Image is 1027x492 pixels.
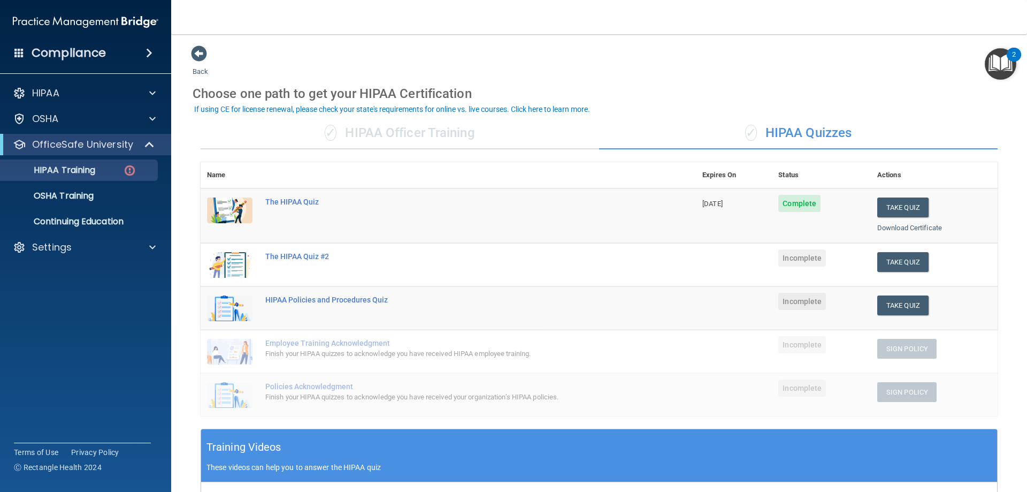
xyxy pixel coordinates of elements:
[14,447,58,458] a: Terms of Use
[265,252,642,261] div: The HIPAA Quiz #2
[778,195,821,212] span: Complete
[778,336,826,353] span: Incomplete
[778,293,826,310] span: Incomplete
[1012,55,1016,69] div: 2
[871,162,998,188] th: Actions
[32,46,106,60] h4: Compliance
[32,241,72,254] p: Settings
[778,380,826,397] span: Incomplete
[13,112,156,125] a: OSHA
[877,252,929,272] button: Take Quiz
[14,462,102,473] span: Ⓒ Rectangle Health 2024
[13,11,158,33] img: PMB logo
[193,55,208,75] a: Back
[193,104,592,115] button: If using CE for license renewal, please check your state's requirements for online vs. live cours...
[7,165,95,176] p: HIPAA Training
[71,447,119,458] a: Privacy Policy
[201,162,259,188] th: Name
[32,112,59,125] p: OSHA
[265,198,642,206] div: The HIPAA Quiz
[265,296,642,304] div: HIPAA Policies and Procedures Quiz
[265,339,642,347] div: Employee Training Acknowledgment
[778,249,826,267] span: Incomplete
[772,162,871,188] th: Status
[985,48,1016,80] button: Open Resource Center, 2 new notifications
[7,216,153,227] p: Continuing Education
[13,87,156,100] a: HIPAA
[265,382,642,391] div: Policies Acknowledgment
[32,87,59,100] p: HIPAA
[702,200,723,208] span: [DATE]
[877,224,942,232] a: Download Certificate
[32,138,133,151] p: OfficeSafe University
[13,241,156,254] a: Settings
[201,117,599,149] div: HIPAA Officer Training
[265,347,642,360] div: Finish your HIPAA quizzes to acknowledge you have received HIPAA employee training.
[599,117,998,149] div: HIPAA Quizzes
[877,382,937,402] button: Sign Policy
[206,438,281,457] h5: Training Videos
[206,463,992,472] p: These videos can help you to answer the HIPAA quiz
[193,78,1006,109] div: Choose one path to get your HIPAA Certification
[696,162,772,188] th: Expires On
[877,296,929,315] button: Take Quiz
[13,138,155,151] a: OfficeSafe University
[877,339,937,359] button: Sign Policy
[123,164,136,177] img: danger-circle.6113f641.png
[7,191,94,201] p: OSHA Training
[265,391,642,404] div: Finish your HIPAA quizzes to acknowledge you have received your organization’s HIPAA policies.
[325,125,336,141] span: ✓
[194,105,590,113] div: If using CE for license renewal, please check your state's requirements for online vs. live cours...
[877,198,929,217] button: Take Quiz
[745,125,757,141] span: ✓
